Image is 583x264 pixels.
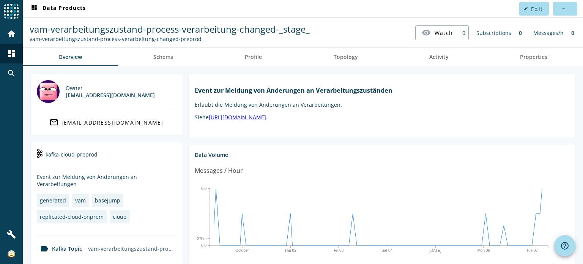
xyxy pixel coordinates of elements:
div: Data Volume [195,151,569,158]
div: [EMAIL_ADDRESS][DOMAIN_NAME] [66,92,155,99]
mat-icon: visibility [422,28,431,37]
text: Mon 06 [477,248,490,253]
img: af918c374769b9f2fc363c81ec7e3749 [8,250,15,258]
mat-icon: dashboard [7,49,16,58]
div: Subscriptions [473,25,515,40]
text: Thu 02 [285,248,297,253]
span: Schema [153,54,173,60]
div: Kafka Topic [37,244,82,253]
mat-icon: dashboard [30,4,39,13]
span: Activity [429,54,449,60]
text: Tue 07 [526,248,538,253]
mat-icon: build [7,230,16,239]
span: Data Products [30,4,86,13]
span: Edit [531,5,543,13]
div: Kafka Topic: vam-verarbeitungszustand-process-verarbeitung-changed-preprod [30,35,310,43]
mat-icon: home [7,29,16,38]
text: [DATE] [429,248,441,253]
span: Profile [245,54,262,60]
div: kafka-cloud-preprod [37,148,176,167]
button: Data Products [27,2,89,16]
p: Erlaubt die Meldung von Änderungen an Verarbeitungen. [195,101,569,108]
span: Topology [334,54,358,60]
mat-icon: help_outline [560,241,569,250]
span: Properties [520,54,547,60]
span: Overview [58,54,82,60]
h1: Event zur Meldung von Änderungen an Verarbeitungszuständen [195,86,569,95]
div: 0 [459,26,468,40]
p: Siehe . [195,114,569,121]
button: Edit [519,2,549,16]
mat-icon: mail_outline [49,118,58,127]
div: Messages/h [529,25,567,40]
img: basejump@mobi.ch [37,80,60,103]
div: Messages / Hour [195,166,243,175]
div: vam [75,197,86,204]
mat-icon: more_horiz [561,6,565,11]
div: [EMAIL_ADDRESS][DOMAIN_NAME] [61,119,164,126]
div: basejump [95,197,120,204]
text: Fri 03 [334,248,344,253]
mat-icon: label [40,244,49,253]
span: Watch [435,26,453,40]
img: spoud-logo.svg [4,4,19,19]
img: kafka-cloud-preprod [37,149,43,158]
div: 0 [567,25,578,40]
text: 6.0 [201,187,206,191]
text: Sat 04 [381,248,392,253]
div: cloud [113,213,127,220]
text: October [235,248,249,253]
mat-icon: search [7,69,16,78]
a: [EMAIL_ADDRESS][DOMAIN_NAME] [37,115,176,129]
mat-icon: edit [524,6,528,11]
div: Event zur Meldung von Änderungen an Verarbeitungen [37,173,176,188]
button: Watch [416,26,459,40]
text: 270m [197,236,206,240]
a: [URL][DOMAIN_NAME] [209,114,266,121]
span: vam-verarbeitungszustand-process-verarbeitung-changed-_stage_ [30,23,310,35]
div: Owner [66,84,155,92]
div: replicated-cloud-onprem [40,213,104,220]
div: generated [40,197,66,204]
div: 0 [515,25,526,40]
div: vam-verarbeitungszustand-process-verarbeitung-changed-preprod [85,242,176,255]
text: 0.0 [201,243,206,248]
